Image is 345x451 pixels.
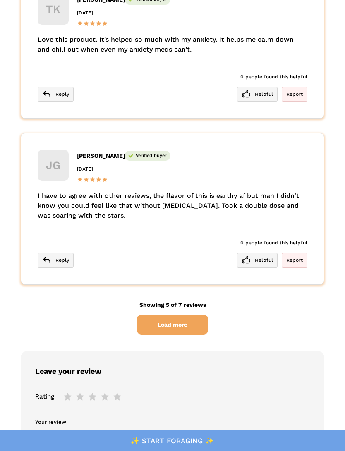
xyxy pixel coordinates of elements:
[131,437,214,445] span: ✨ Start Foraging ✨
[38,87,74,102] span: Reply
[125,151,170,161] span: Verified buyer
[21,299,324,335] div: Showing 5 of 7 reviews
[237,253,278,268] span: Helpful
[282,87,307,102] span: Report
[38,253,74,268] span: Reply
[77,150,307,162] div: [PERSON_NAME]
[77,7,307,19] div: [DATE]
[38,71,307,83] div: 0 people found this helpful
[21,351,324,392] div: Leave your review
[237,87,278,102] span: Helpful
[282,253,307,268] span: Report
[38,150,69,181] span: JG
[77,164,307,175] div: [DATE]
[38,191,307,221] div: I have to agree with other reviews, the flavor of this is earthy af but man I didn't know you cou...
[35,392,54,402] span: Rating
[38,237,307,249] div: 0 people found this helpful
[128,154,133,158] img: verified.svg
[137,315,208,335] span: Load more
[38,35,307,55] div: Love this product. It’s helped so much with my anxiety. It helps me calm down and chill out when ...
